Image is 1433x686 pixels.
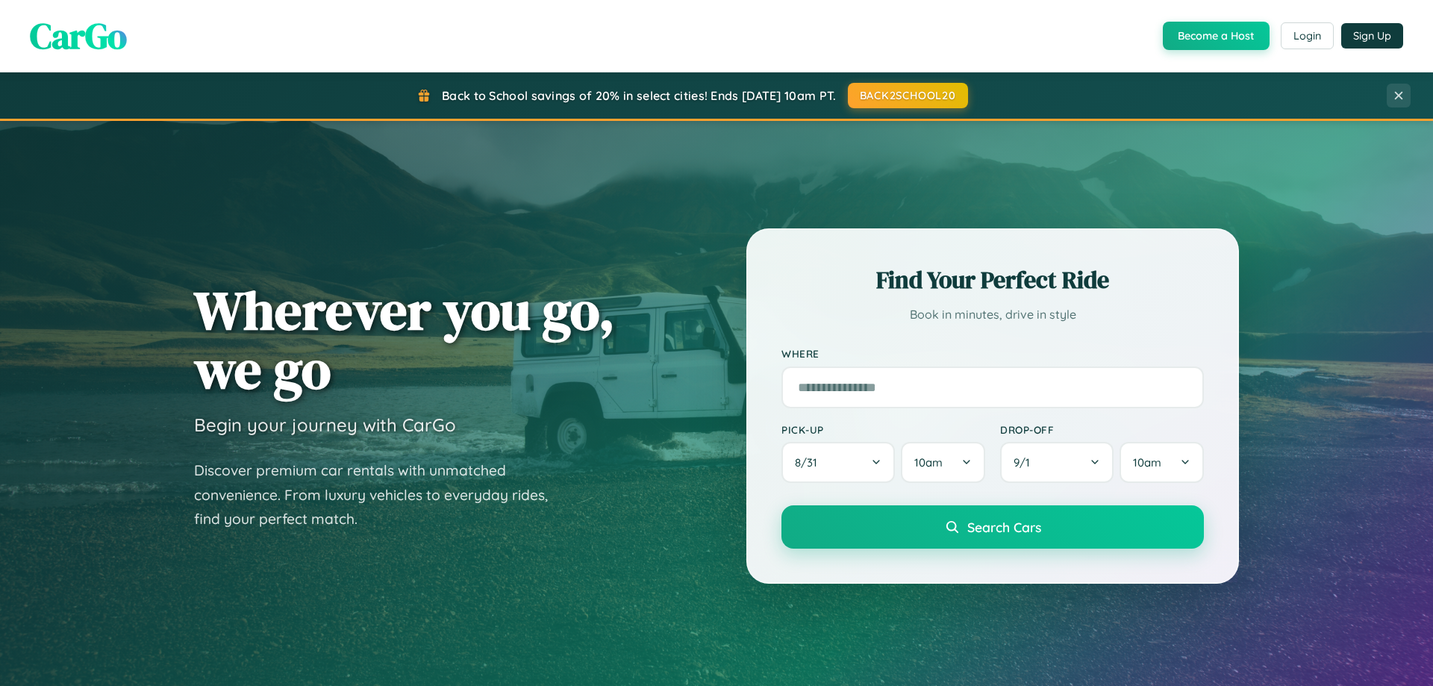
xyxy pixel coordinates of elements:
button: 9/1 [1000,442,1114,483]
h1: Wherever you go, we go [194,281,615,399]
span: Back to School savings of 20% in select cities! Ends [DATE] 10am PT. [442,88,836,103]
button: Login [1281,22,1334,49]
button: 10am [901,442,985,483]
button: 8/31 [781,442,895,483]
button: BACK2SCHOOL20 [848,83,968,108]
button: Search Cars [781,505,1204,549]
h3: Begin your journey with CarGo [194,414,456,436]
p: Book in minutes, drive in style [781,304,1204,325]
label: Drop-off [1000,423,1204,436]
button: Become a Host [1163,22,1270,50]
span: 8 / 31 [795,455,825,470]
span: CarGo [30,11,127,60]
p: Discover premium car rentals with unmatched convenience. From luxury vehicles to everyday rides, ... [194,458,567,531]
span: 9 / 1 [1014,455,1037,470]
span: 10am [914,455,943,470]
span: Search Cars [967,519,1041,535]
label: Pick-up [781,423,985,436]
button: 10am [1120,442,1204,483]
label: Where [781,348,1204,361]
h2: Find Your Perfect Ride [781,264,1204,296]
span: 10am [1133,455,1161,470]
button: Sign Up [1341,23,1403,49]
